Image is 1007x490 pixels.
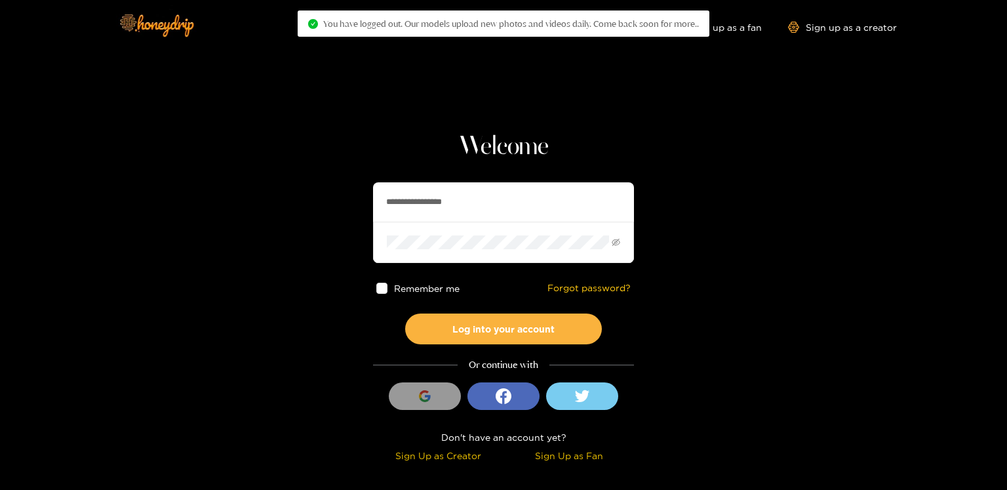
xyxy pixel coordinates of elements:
[672,22,762,33] a: Sign up as a fan
[788,22,897,33] a: Sign up as a creator
[373,357,634,373] div: Or continue with
[394,283,460,293] span: Remember me
[373,131,634,163] h1: Welcome
[612,238,620,247] span: eye-invisible
[547,283,631,294] a: Forgot password?
[405,314,602,344] button: Log into your account
[507,448,631,463] div: Sign Up as Fan
[308,19,318,29] span: check-circle
[373,430,634,445] div: Don't have an account yet?
[323,18,699,29] span: You have logged out. Our models upload new photos and videos daily. Come back soon for more..
[376,448,500,463] div: Sign Up as Creator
